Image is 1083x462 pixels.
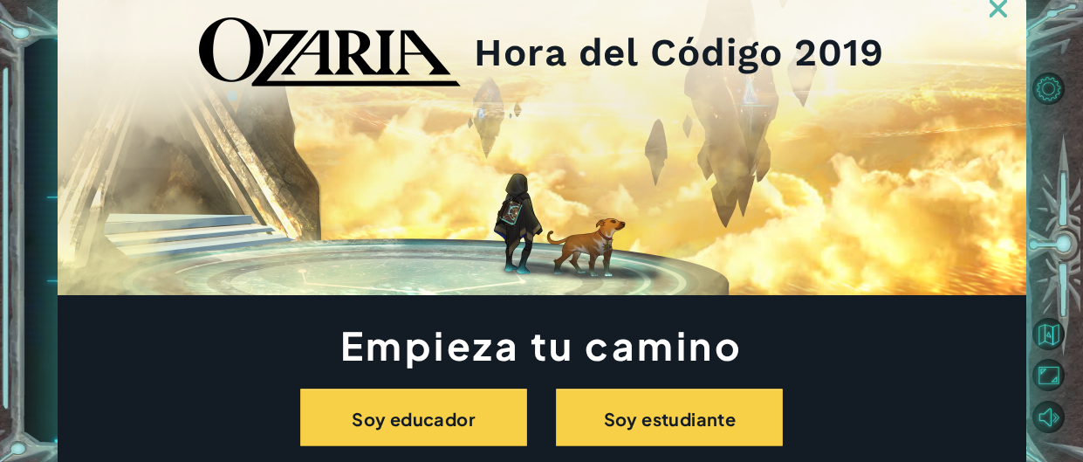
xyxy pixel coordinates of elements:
font: Soy estudiante [604,408,737,430]
button: Soy educador [300,389,527,446]
img: blackOzariaWordmark.png [199,17,461,87]
font: Soy educador [352,408,475,430]
font: Hora del Código 2019 [474,30,884,75]
font: Empieza tu camino [340,321,744,369]
button: Soy estudiante [556,389,783,446]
